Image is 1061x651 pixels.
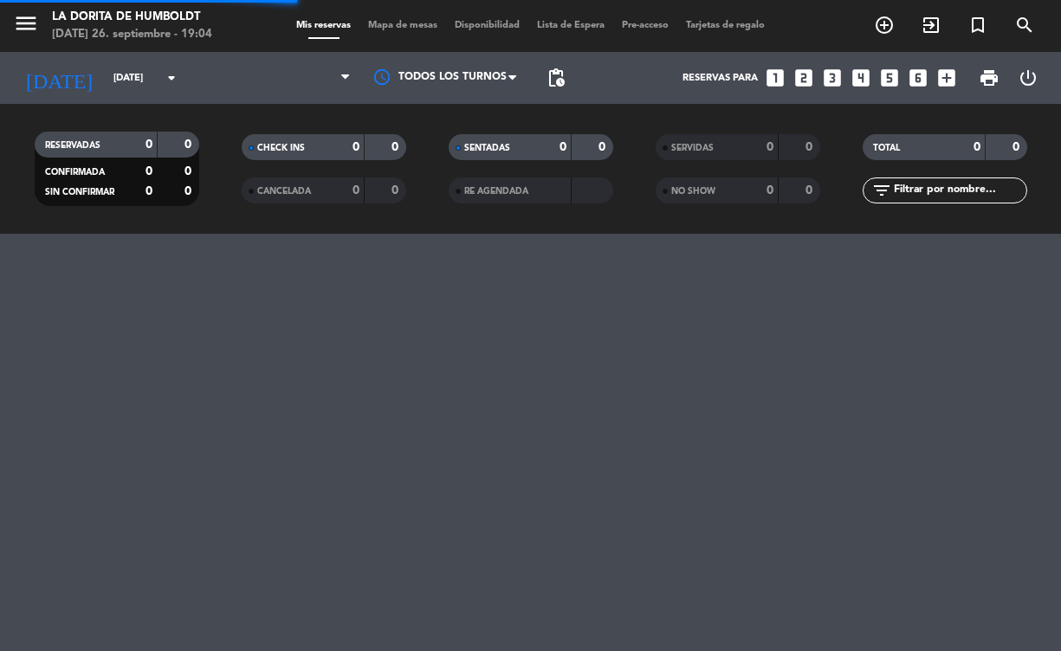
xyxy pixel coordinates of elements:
span: SIN CONFIRMAR [45,188,114,197]
span: Mis reservas [288,21,359,30]
i: menu [13,10,39,36]
i: [DATE] [13,59,105,97]
strong: 0 [1012,141,1023,153]
i: add_box [935,67,958,89]
i: looks_5 [878,67,901,89]
span: Lista de Espera [528,21,613,30]
div: [DATE] 26. septiembre - 19:04 [52,26,212,43]
strong: 0 [974,141,980,153]
i: filter_list [871,180,892,201]
span: CHECK INS [257,144,305,152]
strong: 0 [353,184,359,197]
strong: 0 [767,141,773,153]
i: looks_one [764,67,786,89]
button: menu [13,10,39,42]
i: exit_to_app [921,15,941,35]
span: TOTAL [873,144,900,152]
i: arrow_drop_down [161,68,182,88]
span: Mapa de mesas [359,21,446,30]
span: print [979,68,1000,88]
span: RESERVADAS [45,141,100,150]
div: LOG OUT [1009,52,1048,104]
span: Disponibilidad [446,21,528,30]
strong: 0 [184,165,195,177]
span: SENTADAS [464,144,510,152]
strong: 0 [805,184,816,197]
i: looks_4 [850,67,872,89]
div: La Dorita de Humboldt [52,9,212,26]
i: looks_6 [907,67,929,89]
span: NO SHOW [671,187,715,196]
strong: 0 [146,165,152,177]
input: Filtrar por nombre... [892,181,1026,200]
span: Tarjetas de regalo [677,21,773,30]
i: search [1014,15,1035,35]
span: CONFIRMADA [45,168,105,177]
span: RE AGENDADA [464,187,528,196]
span: SERVIDAS [671,144,714,152]
strong: 0 [146,139,152,151]
span: pending_actions [546,68,566,88]
strong: 0 [391,184,402,197]
strong: 0 [146,185,152,197]
span: Reservas para [683,73,758,84]
strong: 0 [560,141,566,153]
strong: 0 [353,141,359,153]
i: turned_in_not [967,15,988,35]
i: looks_two [793,67,815,89]
strong: 0 [184,185,195,197]
strong: 0 [767,184,773,197]
span: Pre-acceso [613,21,677,30]
i: add_circle_outline [874,15,895,35]
i: looks_3 [821,67,844,89]
strong: 0 [805,141,816,153]
strong: 0 [391,141,402,153]
span: CANCELADA [257,187,311,196]
strong: 0 [598,141,609,153]
strong: 0 [184,139,195,151]
i: power_settings_new [1018,68,1038,88]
